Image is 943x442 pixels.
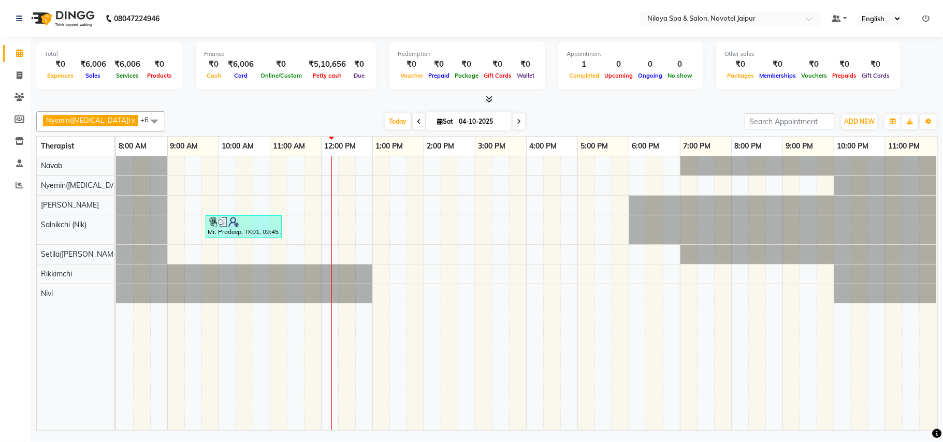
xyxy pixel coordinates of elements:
[834,139,871,154] a: 10:00 PM
[757,72,799,79] span: Memberships
[602,72,635,79] span: Upcoming
[204,72,224,79] span: Cash
[602,58,635,70] div: 0
[567,50,695,58] div: Appointment
[859,72,892,79] span: Gift Cards
[724,72,757,79] span: Packages
[745,113,835,129] input: Search Appointment
[41,181,128,190] span: Nyemin([MEDICAL_DATA])
[452,72,481,79] span: Package
[310,72,344,79] span: Petty cash
[635,72,665,79] span: Ongoing
[424,139,457,154] a: 2:00 PM
[481,72,514,79] span: Gift Cards
[224,58,258,70] div: ₹6,006
[527,139,559,154] a: 4:00 PM
[45,50,175,58] div: Total
[452,58,481,70] div: ₹0
[45,58,76,70] div: ₹0
[270,139,308,154] a: 11:00 AM
[724,50,892,58] div: Other sales
[842,114,877,129] button: ADD NEW
[398,58,426,70] div: ₹0
[45,72,76,79] span: Expenses
[475,139,508,154] a: 3:00 PM
[665,58,695,70] div: 0
[886,139,922,154] a: 11:00 PM
[514,58,537,70] div: ₹0
[144,72,175,79] span: Products
[41,289,53,298] span: Nivi
[514,72,537,79] span: Wallet
[41,161,62,170] span: Navab
[635,58,665,70] div: 0
[204,58,224,70] div: ₹0
[322,139,358,154] a: 12:00 PM
[41,269,72,278] span: Rikkimchi
[799,58,830,70] div: ₹0
[83,72,104,79] span: Sales
[26,4,97,33] img: logo
[844,117,875,125] span: ADD NEW
[113,72,141,79] span: Services
[456,114,507,129] input: 2025-10-04
[385,113,411,129] span: Today
[351,72,367,79] span: Due
[680,139,713,154] a: 7:00 PM
[398,50,537,58] div: Redemption
[144,58,175,70] div: ₹0
[732,139,764,154] a: 8:00 PM
[426,72,452,79] span: Prepaid
[350,58,368,70] div: ₹0
[426,58,452,70] div: ₹0
[859,58,892,70] div: ₹0
[724,58,757,70] div: ₹0
[567,72,602,79] span: Completed
[110,58,144,70] div: ₹6,006
[231,72,250,79] span: Card
[629,139,662,154] a: 6:00 PM
[41,141,74,151] span: Therapist
[219,139,256,154] a: 10:00 AM
[116,139,149,154] a: 8:00 AM
[304,58,350,70] div: ₹5,10,656
[783,139,816,154] a: 9:00 PM
[665,72,695,79] span: No show
[41,220,86,229] span: Salnikchi (Nik)
[204,50,368,58] div: Finance
[207,217,281,237] div: Mr. Pradeep, TK01, 09:45 AM-11:15 AM, Traditional Swedish Relaxation Therapy (For Men) 90 Min
[757,58,799,70] div: ₹0
[830,72,859,79] span: Prepaids
[258,58,304,70] div: ₹0
[578,139,611,154] a: 5:00 PM
[46,116,130,124] span: Nyemin([MEDICAL_DATA])
[76,58,110,70] div: ₹6,006
[799,72,830,79] span: Vouchers
[398,72,426,79] span: Voucher
[114,4,159,33] b: 08047224946
[434,117,456,125] span: Sat
[168,139,201,154] a: 9:00 AM
[373,139,405,154] a: 1:00 PM
[481,58,514,70] div: ₹0
[567,58,602,70] div: 1
[41,200,99,210] span: [PERSON_NAME]
[140,115,156,124] span: +6
[41,249,122,259] span: Setila([PERSON_NAME])
[830,58,859,70] div: ₹0
[258,72,304,79] span: Online/Custom
[130,116,135,124] a: x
